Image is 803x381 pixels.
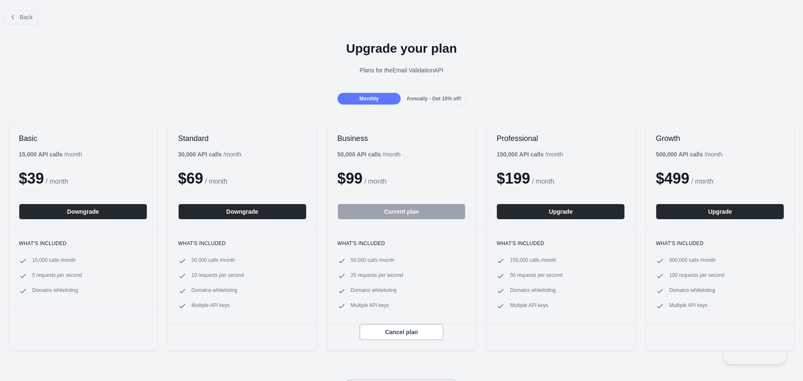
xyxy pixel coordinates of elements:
h2: Business [338,133,466,143]
b: 150,000 API calls [496,151,543,158]
h2: Professional [496,133,625,143]
div: / month [496,150,563,159]
b: 50,000 API calls [338,151,381,158]
iframe: Toggle Customer Support [723,347,786,364]
div: / month [338,150,401,159]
